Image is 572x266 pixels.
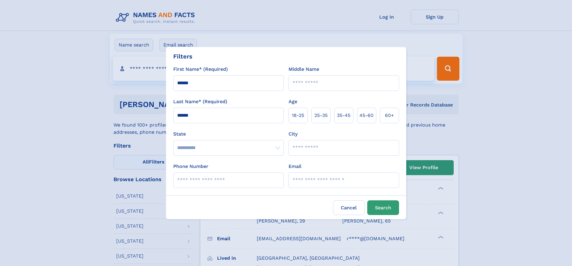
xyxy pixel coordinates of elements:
span: 18‑25 [292,112,304,119]
label: First Name* (Required) [173,66,228,73]
div: Filters [173,52,192,61]
label: Cancel [333,200,365,215]
label: Age [289,98,297,105]
label: Phone Number [173,163,208,170]
label: Middle Name [289,66,319,73]
label: City [289,130,298,138]
label: Email [289,163,301,170]
span: 60+ [385,112,394,119]
span: 35‑45 [337,112,350,119]
label: Last Name* (Required) [173,98,227,105]
label: State [173,130,284,138]
span: 45‑60 [359,112,374,119]
span: 25‑35 [314,112,328,119]
button: Search [367,200,399,215]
